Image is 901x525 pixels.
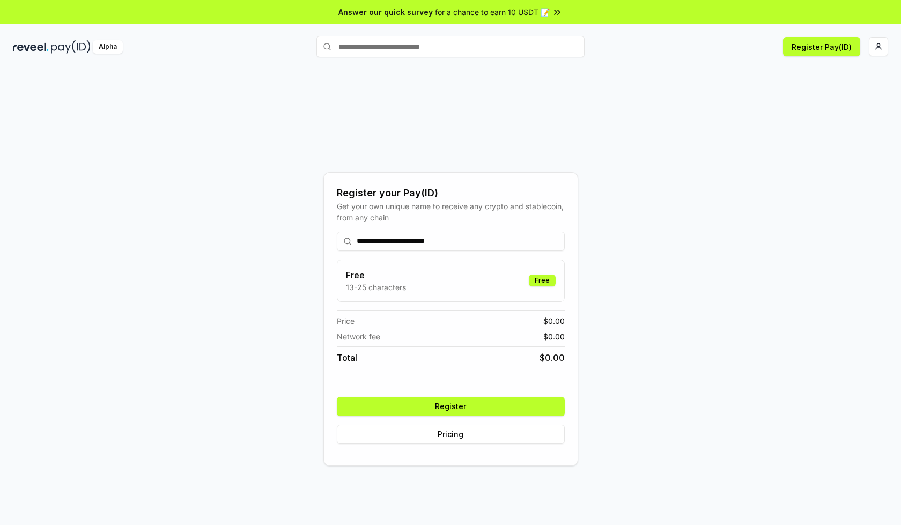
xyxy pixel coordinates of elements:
img: pay_id [51,40,91,54]
div: Free [529,275,556,286]
p: 13-25 characters [346,282,406,293]
span: Answer our quick survey [338,6,433,18]
span: Price [337,315,355,327]
span: $ 0.00 [540,351,565,364]
div: Alpha [93,40,123,54]
img: reveel_dark [13,40,49,54]
button: Register [337,397,565,416]
span: $ 0.00 [543,315,565,327]
span: Network fee [337,331,380,342]
div: Register your Pay(ID) [337,186,565,201]
div: Get your own unique name to receive any crypto and stablecoin, from any chain [337,201,565,223]
span: $ 0.00 [543,331,565,342]
span: Total [337,351,357,364]
span: for a chance to earn 10 USDT 📝 [435,6,550,18]
h3: Free [346,269,406,282]
button: Register Pay(ID) [783,37,860,56]
button: Pricing [337,425,565,444]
